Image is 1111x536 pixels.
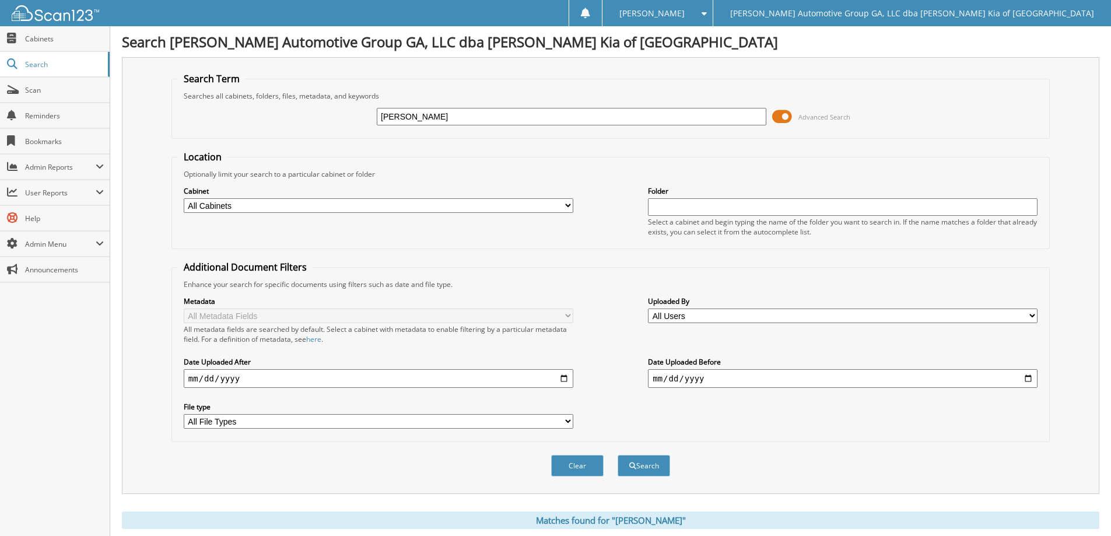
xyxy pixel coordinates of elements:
a: here [306,334,321,344]
span: Help [25,213,104,223]
span: Reminders [25,111,104,121]
label: Date Uploaded After [184,357,573,367]
span: User Reports [25,188,96,198]
span: Admin Reports [25,162,96,172]
span: Bookmarks [25,136,104,146]
button: Search [618,455,670,477]
legend: Search Term [178,72,246,85]
div: Matches found for "[PERSON_NAME]" [122,512,1099,529]
div: All metadata fields are searched by default. Select a cabinet with metadata to enable filtering b... [184,324,573,344]
div: Searches all cabinets, folders, files, metadata, and keywords [178,91,1043,101]
span: Scan [25,85,104,95]
span: Search [25,59,102,69]
label: Folder [648,186,1038,196]
div: Select a cabinet and begin typing the name of the folder you want to search in. If the name match... [648,217,1038,237]
span: Cabinets [25,34,104,44]
div: Optionally limit your search to a particular cabinet or folder [178,169,1043,179]
span: Announcements [25,265,104,275]
label: Date Uploaded Before [648,357,1038,367]
h1: Search [PERSON_NAME] Automotive Group GA, LLC dba [PERSON_NAME] Kia of [GEOGRAPHIC_DATA] [122,32,1099,51]
span: Admin Menu [25,239,96,249]
span: [PERSON_NAME] Automotive Group GA, LLC dba [PERSON_NAME] Kia of [GEOGRAPHIC_DATA] [730,10,1094,17]
button: Clear [551,455,604,477]
span: [PERSON_NAME] [619,10,685,17]
label: Metadata [184,296,573,306]
label: Cabinet [184,186,573,196]
input: start [184,369,573,388]
input: end [648,369,1038,388]
legend: Additional Document Filters [178,261,313,274]
label: File type [184,402,573,412]
legend: Location [178,150,227,163]
span: Advanced Search [798,113,850,121]
div: Enhance your search for specific documents using filters such as date and file type. [178,279,1043,289]
img: scan123-logo-white.svg [12,5,99,21]
label: Uploaded By [648,296,1038,306]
